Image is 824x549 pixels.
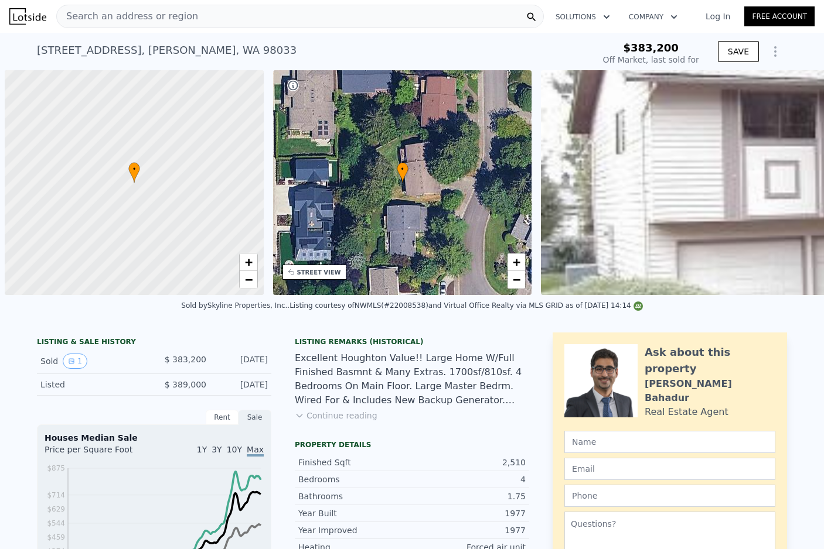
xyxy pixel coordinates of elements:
div: Year Improved [298,524,412,536]
a: Zoom in [508,253,525,271]
span: Max [247,445,264,457]
span: $ 389,000 [165,380,206,389]
div: [PERSON_NAME] Bahadur [645,377,775,405]
div: Listing courtesy of NWMLS (#22008538) and Virtual Office Realty via MLS GRID as of [DATE] 14:14 [290,301,643,310]
button: View historical data [63,354,87,369]
a: Zoom out [508,271,525,289]
div: Sale [239,410,271,425]
input: Phone [564,485,775,507]
span: $ 383,200 [165,355,206,364]
div: Bathrooms [298,490,412,502]
div: [DATE] [216,379,268,390]
div: Real Estate Agent [645,405,728,419]
div: Listed [40,379,145,390]
tspan: $875 [47,464,65,472]
div: 1977 [412,524,526,536]
img: Lotside [9,8,46,25]
div: Ask about this property [645,344,775,377]
div: Price per Square Foot [45,444,154,462]
span: • [128,164,140,174]
input: Email [564,458,775,480]
div: Bedrooms [298,473,412,485]
span: $383,200 [623,42,679,54]
a: Zoom out [240,271,257,289]
div: [DATE] [216,354,268,369]
tspan: $544 [47,519,65,527]
div: Sold by Skyline Properties, Inc. . [181,301,290,310]
button: Continue reading [295,410,377,421]
tspan: $629 [47,505,65,513]
img: NWMLS Logo [634,301,643,311]
div: Excellent Houghton Value!! Large Home W/Full Finished Basmnt & Many Extras. 1700sf/810sf. 4 Bedro... [295,351,529,407]
div: LISTING & SALE HISTORY [37,337,271,349]
div: 4 [412,473,526,485]
div: Houses Median Sale [45,432,264,444]
div: Property details [295,440,529,450]
button: SAVE [718,41,759,62]
span: 10Y [227,445,242,454]
div: Finished Sqft [298,457,412,468]
button: Company [619,6,687,28]
div: Rent [206,410,239,425]
div: [STREET_ADDRESS] , [PERSON_NAME] , WA 98033 [37,42,297,59]
span: + [513,255,520,269]
input: Name [564,431,775,453]
span: 1Y [197,445,207,454]
a: Zoom in [240,253,257,271]
span: 3Y [212,445,222,454]
div: Listing Remarks (Historical) [295,337,529,346]
div: 1.75 [412,490,526,502]
tspan: $459 [47,533,65,541]
span: • [397,164,408,174]
div: STREET VIEW [297,268,341,277]
span: Search an address or region [57,9,198,23]
tspan: $714 [47,491,65,499]
div: Sold [40,354,145,369]
a: Log In [692,11,744,22]
div: • [397,162,408,183]
div: Year Built [298,507,412,519]
button: Show Options [764,40,787,63]
span: − [244,272,252,287]
div: • [128,162,140,183]
button: Solutions [546,6,619,28]
a: Free Account [744,6,815,26]
div: 2,510 [412,457,526,468]
div: 1977 [412,507,526,519]
span: − [513,272,520,287]
div: Off Market, last sold for [603,54,699,66]
span: + [244,255,252,269]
